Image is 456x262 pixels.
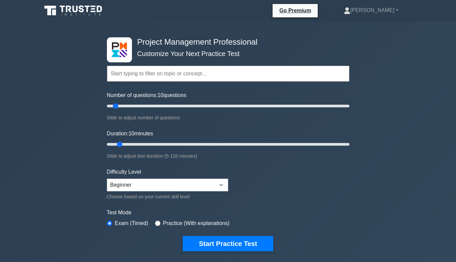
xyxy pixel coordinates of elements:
button: Start Practice Test [183,236,273,251]
span: 10 [158,92,164,98]
label: Exam (Timed) [115,219,148,227]
label: Practice (With explanations) [163,219,230,227]
input: Start typing to filter on topic or concept... [107,66,349,82]
label: Difficulty Level [107,168,141,176]
label: Test Mode [107,209,349,217]
a: [PERSON_NAME] [328,4,415,17]
label: Number of questions: questions [107,91,186,99]
a: Go Premium [275,6,315,15]
div: Slide to adjust test duration (5-120 minutes) [107,152,349,160]
div: Slide to adjust number of questions [107,114,349,122]
span: 10 [128,131,134,136]
label: Duration: minutes [107,130,153,138]
div: Choose based on your current skill level [107,193,228,201]
h4: Project Management Professional [135,37,317,47]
